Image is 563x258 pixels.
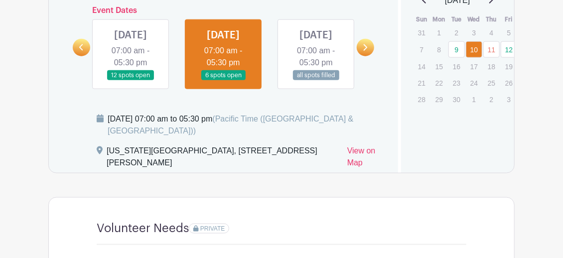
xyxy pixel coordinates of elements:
[483,25,500,40] p: 4
[466,41,482,58] a: 10
[448,75,465,91] p: 23
[448,14,465,24] th: Tue
[108,113,386,137] div: [DATE] 07:00 am to 05:30 pm
[431,75,447,91] p: 22
[466,59,482,74] p: 17
[501,92,517,107] p: 3
[466,75,482,91] p: 24
[448,59,465,74] p: 16
[414,92,430,107] p: 28
[347,145,386,173] a: View on Map
[108,115,354,135] span: (Pacific Time ([GEOGRAPHIC_DATA] & [GEOGRAPHIC_DATA]))
[465,14,483,24] th: Wed
[501,75,517,91] p: 26
[448,41,465,58] a: 9
[448,25,465,40] p: 2
[501,41,517,58] a: 12
[466,25,482,40] p: 3
[430,14,448,24] th: Mon
[431,59,447,74] p: 15
[431,92,447,107] p: 29
[431,25,447,40] p: 1
[501,25,517,40] p: 5
[200,225,225,232] span: PRIVATE
[500,14,518,24] th: Fri
[414,75,430,91] p: 21
[483,59,500,74] p: 18
[413,14,430,24] th: Sun
[483,92,500,107] p: 2
[483,41,500,58] a: 11
[414,42,430,57] p: 7
[414,59,430,74] p: 14
[501,59,517,74] p: 19
[90,6,357,15] h6: Event Dates
[97,222,189,236] h4: Volunteer Needs
[466,92,482,107] p: 1
[414,25,430,40] p: 31
[107,145,339,173] div: [US_STATE][GEOGRAPHIC_DATA], [STREET_ADDRESS][PERSON_NAME]
[483,75,500,91] p: 25
[431,42,447,57] p: 8
[483,14,500,24] th: Thu
[448,92,465,107] p: 30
